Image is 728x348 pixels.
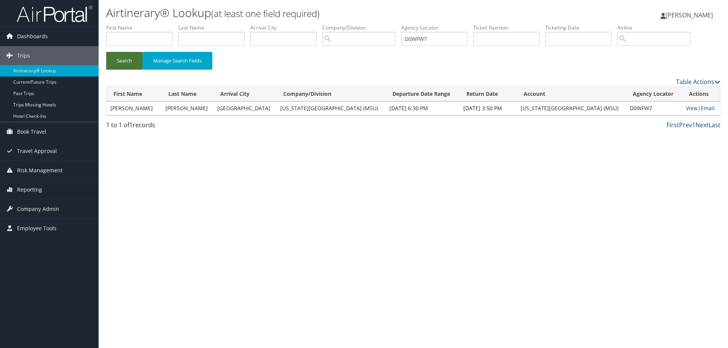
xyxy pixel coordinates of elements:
[17,161,63,180] span: Risk Management
[692,121,695,129] a: 1
[460,101,516,115] td: [DATE] 3:50 PM
[106,24,178,31] label: First Name
[17,219,56,238] span: Employee Tools
[129,121,133,129] span: 1
[626,87,682,101] th: Agency Locator: activate to sort column ascending
[517,101,626,115] td: [US_STATE][GEOGRAPHIC_DATA] (MSU)
[682,101,720,115] td: |
[178,24,250,31] label: Last Name
[679,121,692,129] a: Prev
[162,87,213,101] th: Last Name: activate to sort column ascending
[401,24,473,31] label: Agency Locator
[682,87,720,101] th: Actions
[626,101,682,115] td: D0WFW7
[686,105,698,112] a: View
[617,24,696,31] label: Airline
[106,52,143,70] button: Search
[545,24,617,31] label: Ticketing Date
[17,142,57,161] span: Travel Approval
[460,87,516,101] th: Return Date: activate to sort column ascending
[106,120,251,133] div: 1 to 1 of records
[143,52,212,70] button: Manage Search Fields
[17,180,42,199] span: Reporting
[107,101,162,115] td: [PERSON_NAME]
[695,121,709,129] a: Next
[17,46,30,65] span: Trips
[17,27,48,46] span: Dashboards
[322,24,401,31] label: Company/Division
[276,101,386,115] td: [US_STATE][GEOGRAPHIC_DATA] (MSU)
[213,101,276,115] td: [GEOGRAPHIC_DATA]
[701,105,715,112] a: Email
[666,11,713,19] span: [PERSON_NAME]
[107,87,162,101] th: First Name: activate to sort column ascending
[162,101,213,115] td: [PERSON_NAME]
[473,24,545,31] label: Ticket Number
[276,87,386,101] th: Company/Division
[709,121,720,129] a: Last
[17,122,46,141] span: Book Travel
[211,7,320,20] small: (at least one field required)
[17,5,93,23] img: airportal-logo.png
[17,200,59,218] span: Company Admin
[667,121,679,129] a: First
[661,4,720,27] a: [PERSON_NAME]
[676,78,720,86] a: Table Actions
[386,87,460,101] th: Departure Date Range: activate to sort column ascending
[517,87,626,101] th: Account: activate to sort column ascending
[250,24,322,31] label: Arrival City
[386,101,460,115] td: [DATE] 6:30 PM
[106,5,516,21] h1: Airtinerary® Lookup
[213,87,276,101] th: Arrival City: activate to sort column ascending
